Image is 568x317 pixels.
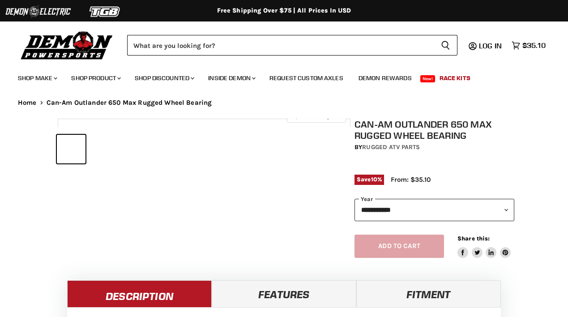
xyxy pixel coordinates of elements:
span: New! [420,75,436,82]
div: by [354,142,514,152]
span: Log in [479,41,502,50]
a: Demon Rewards [352,69,419,87]
aside: Share this: [457,235,511,258]
a: Log in [475,42,507,50]
h1: Can-Am Outlander 650 Max Rugged Wheel Bearing [354,119,514,141]
select: year [354,199,514,221]
a: Request Custom Axles [263,69,350,87]
a: Fitment [356,280,501,307]
a: Shop Make [11,69,63,87]
ul: Main menu [11,65,543,87]
a: Rugged ATV Parts [362,143,420,151]
a: Race Kits [433,69,477,87]
a: Features [212,280,356,307]
a: Home [18,99,37,107]
img: TGB Logo 2 [72,3,139,20]
span: $35.10 [522,41,546,50]
span: Click to expand [291,113,341,120]
img: Demon Electric Logo 2 [4,3,72,20]
span: Save % [354,175,384,184]
img: Demon Powersports [18,29,116,61]
a: Description [67,280,212,307]
span: From: $35.10 [391,176,431,184]
button: IMAGE thumbnail [57,135,85,163]
a: Inside Demon [201,69,261,87]
form: Product [127,35,457,56]
a: Shop Product [64,69,126,87]
input: Search [127,35,434,56]
span: 10 [371,176,377,183]
a: $35.10 [507,39,550,52]
span: Can-Am Outlander 650 Max Rugged Wheel Bearing [47,99,212,107]
button: Search [434,35,457,56]
span: Share this: [457,235,490,242]
a: Shop Discounted [128,69,200,87]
